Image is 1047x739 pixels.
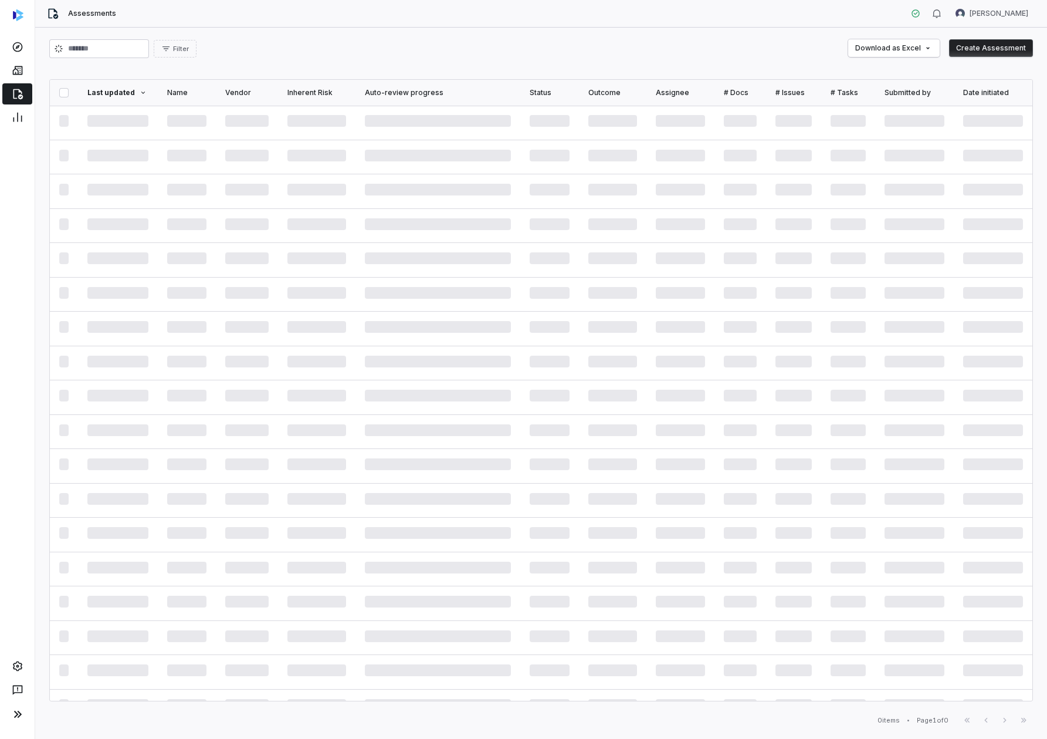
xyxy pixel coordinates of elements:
div: Date initiated [963,88,1023,97]
div: # Issues [775,88,812,97]
img: svg%3e [13,9,23,21]
div: Name [167,88,206,97]
div: Inherent Risk [287,88,347,97]
button: Download as Excel [848,39,940,57]
div: # Docs [724,88,757,97]
img: Amanda Pettenati avatar [955,9,965,18]
div: Status [530,88,570,97]
span: Assessments [68,9,116,18]
div: • [907,716,910,724]
span: [PERSON_NAME] [970,9,1028,18]
button: Filter [154,40,196,58]
div: Auto-review progress [365,88,511,97]
div: 0 items [877,716,900,725]
div: Assignee [656,88,705,97]
button: Create Assessment [949,39,1033,57]
div: Outcome [588,88,637,97]
span: Filter [173,45,189,53]
div: # Tasks [831,88,866,97]
div: Page 1 of 0 [917,716,948,725]
div: Vendor [225,88,269,97]
div: Last updated [87,88,148,97]
div: Submitted by [885,88,944,97]
button: Amanda Pettenati avatar[PERSON_NAME] [948,5,1035,22]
